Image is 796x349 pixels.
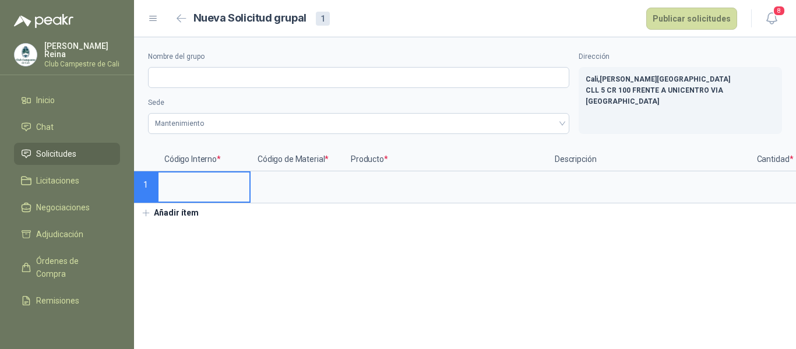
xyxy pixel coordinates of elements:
[157,148,251,171] p: Código Interno
[14,116,120,138] a: Chat
[14,143,120,165] a: Solicitudes
[44,61,120,68] p: Club Campestre de Cali
[134,203,206,223] button: Añadir ítem
[344,148,548,171] p: Producto
[155,115,562,132] span: Mantenimiento
[14,223,120,245] a: Adjudicación
[36,201,90,214] span: Negociaciones
[14,14,73,28] img: Logo peakr
[14,89,120,111] a: Inicio
[36,174,79,187] span: Licitaciones
[36,147,76,160] span: Solicitudes
[134,171,157,203] p: 1
[316,12,330,26] div: 1
[586,74,775,85] p: Cali , [PERSON_NAME][GEOGRAPHIC_DATA]
[14,290,120,312] a: Remisiones
[15,44,37,66] img: Company Logo
[36,294,79,307] span: Remisiones
[548,148,752,171] p: Descripción
[36,121,54,133] span: Chat
[773,5,786,16] span: 8
[148,51,569,62] label: Nombre del grupo
[14,250,120,285] a: Órdenes de Compra
[646,8,737,30] button: Publicar solicitudes
[14,170,120,192] a: Licitaciones
[44,42,120,58] p: [PERSON_NAME] Reina
[36,255,109,280] span: Órdenes de Compra
[251,148,344,171] p: Código de Material
[579,51,782,62] label: Dirección
[761,8,782,29] button: 8
[14,196,120,218] a: Negociaciones
[586,85,775,107] p: CLL 5 CR 100 FRENTE A UNICENTRO VIA [GEOGRAPHIC_DATA]
[193,10,307,27] h2: Nueva Solicitud grupal
[36,94,55,107] span: Inicio
[148,97,569,108] label: Sede
[36,228,83,241] span: Adjudicación
[14,316,120,339] a: Configuración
